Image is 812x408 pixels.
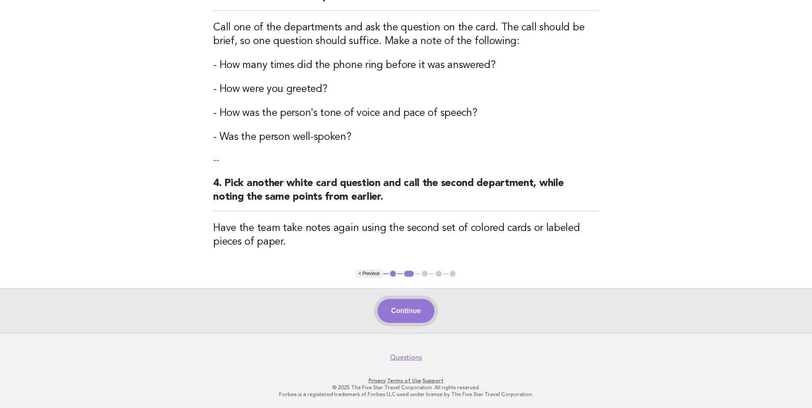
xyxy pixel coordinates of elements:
p: Forbes is a registered trademark of Forbes LLC used under license by The Five Star Travel Corpora... [144,391,668,398]
p: · · [144,377,668,384]
a: Support [422,378,443,384]
button: 1 [389,269,397,278]
button: < Previous [355,269,383,278]
h3: - Was the person well-spoken? [213,130,599,144]
h3: - How many times did the phone ring before it was answered? [213,59,599,72]
h2: 4. Pick another white card question and call the second department, while noting the same points ... [213,177,599,211]
a: Terms of Use [387,378,421,384]
h3: - How were you greeted? [213,83,599,96]
p: © 2025 The Five Star Travel Corporation. All rights reserved. [144,384,668,391]
button: 2 [403,269,415,278]
h3: Have the team take notes again using the second set of colored cards or labeled pieces of paper. [213,222,599,249]
button: Continue [378,299,434,323]
h3: - How was the person's tone of voice and pace of speech? [213,106,599,120]
p: -- [213,154,599,166]
h3: Call one of the departments and ask the question on the card. The call should be brief, so one qu... [213,21,599,48]
a: Privacy [369,378,386,384]
a: Questions [390,353,422,362]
